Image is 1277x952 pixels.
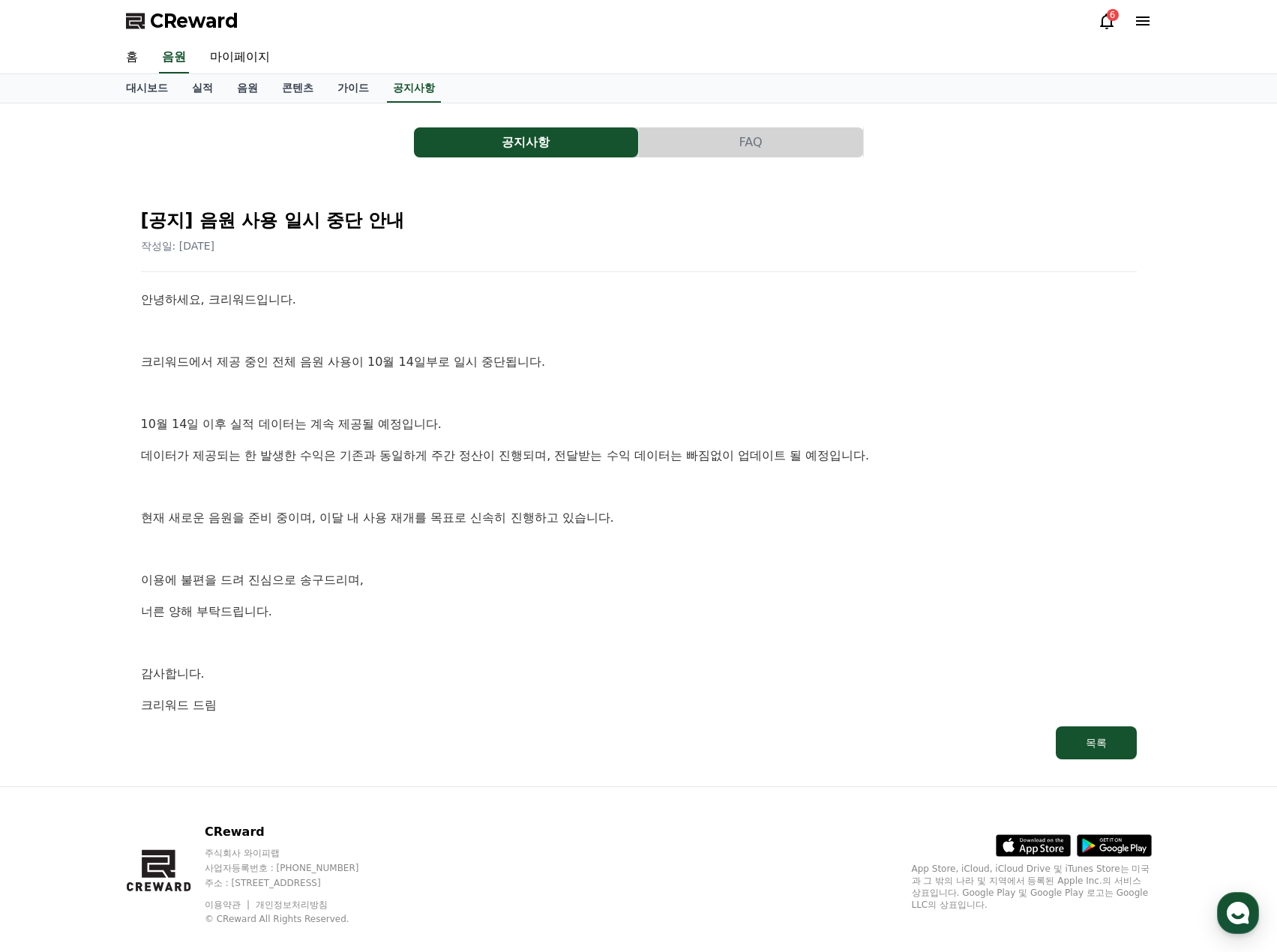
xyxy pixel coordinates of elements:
[912,863,1152,911] p: App Store, iCloud, iCloud Drive 및 iTunes Store는 미국과 그 밖의 나라 및 지역에서 등록된 Apple Inc.의 서비스 상표입니다. Goo...
[270,74,325,103] a: 콘텐츠
[141,602,1137,621] p: 너른 양해 부탁드립니다.
[141,664,1137,684] p: 감사합니다.
[114,42,150,73] a: 홈
[387,74,441,103] a: 공지사항
[1086,735,1107,750] div: 목록
[141,352,1137,372] p: 크리워드에서 제공 중인 전체 음원 사용이 10월 14일부로 일시 중단됩니다.
[114,74,180,103] a: 대시보드
[150,9,238,33] span: CReward
[141,570,1137,590] p: 이용에 불편을 드려 진심으로 송구드리며,
[141,208,1137,232] h2: [공지] 음원 사용 일시 중단 안내
[141,696,1137,715] p: 크리워드 드림
[1098,12,1116,30] a: 6
[205,862,388,874] p: 사업자등록번호 : [PHONE_NUMBER]
[205,823,388,841] p: CReward
[325,74,381,103] a: 가이드
[159,42,189,73] a: 음원
[205,900,252,910] a: 이용약관
[141,446,1137,466] p: 데이터가 제공되는 한 발생한 수익은 기존과 동일하게 주간 정산이 진행되며, 전달받는 수익 데이터는 빠짐없이 업데이트 될 예정입니다.
[205,877,388,889] p: 주소 : [STREET_ADDRESS]
[141,240,215,252] span: 작성일: [DATE]
[639,127,863,157] button: FAQ
[1056,726,1137,759] button: 목록
[205,913,388,925] p: © CReward All Rights Reserved.
[225,74,270,103] a: 음원
[414,127,638,157] button: 공지사항
[126,9,238,33] a: CReward
[141,290,1137,310] p: 안녕하세요, 크리워드입니다.
[180,74,225,103] a: 실적
[256,900,328,910] a: 개인정보처리방침
[141,726,1137,759] a: 목록
[141,508,1137,528] p: 현재 새로운 음원을 준비 중이며, 이달 내 사용 재개를 목표로 신속히 진행하고 있습니다.
[198,42,282,73] a: 마이페이지
[141,415,1137,434] p: 10월 14일 이후 실적 데이터는 계속 제공될 예정입니다.
[639,127,864,157] a: FAQ
[1107,9,1119,21] div: 6
[205,847,388,859] p: 주식회사 와이피랩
